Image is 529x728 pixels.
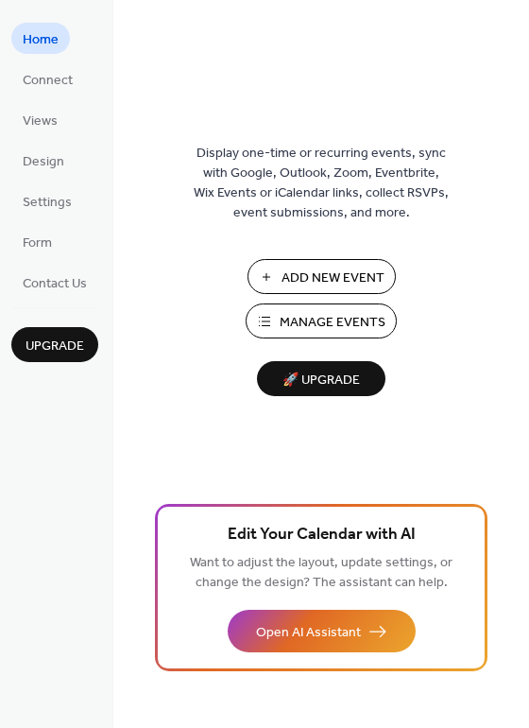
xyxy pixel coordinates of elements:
[247,259,396,294] button: Add New Event
[11,145,76,176] a: Design
[23,71,73,91] span: Connect
[23,152,64,172] span: Design
[228,522,416,548] span: Edit Your Calendar with AI
[194,144,449,223] span: Display one-time or recurring events, sync with Google, Outlook, Zoom, Eventbrite, Wix Events or ...
[280,313,385,333] span: Manage Events
[257,361,385,396] button: 🚀 Upgrade
[11,267,98,298] a: Contact Us
[26,337,84,356] span: Upgrade
[23,234,52,253] span: Form
[23,30,59,50] span: Home
[23,112,58,131] span: Views
[23,274,87,294] span: Contact Us
[246,303,397,338] button: Manage Events
[256,623,361,643] span: Open AI Assistant
[23,193,72,213] span: Settings
[190,550,452,596] span: Want to adjust the layout, update settings, or change the design? The assistant can help.
[268,368,374,393] span: 🚀 Upgrade
[11,226,63,257] a: Form
[11,23,70,54] a: Home
[11,63,84,95] a: Connect
[11,185,83,217] a: Settings
[11,104,69,135] a: Views
[11,327,98,362] button: Upgrade
[228,610,416,652] button: Open AI Assistant
[282,269,384,288] span: Add New Event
